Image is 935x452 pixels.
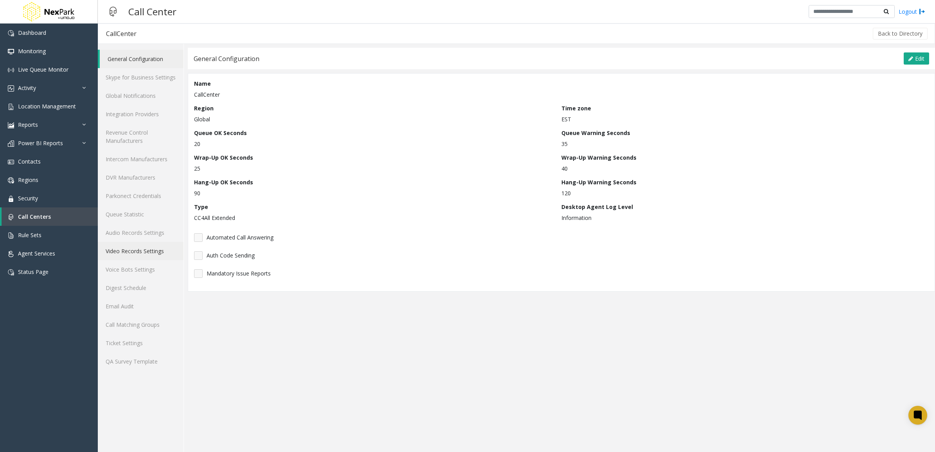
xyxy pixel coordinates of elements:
[18,176,38,184] span: Regions
[194,178,253,186] label: Hang-Up OK Seconds
[8,104,14,110] img: 'icon'
[106,29,137,39] div: CallCenter
[915,55,924,62] span: Edit
[8,122,14,128] img: 'icon'
[904,52,929,65] button: Edit
[18,231,41,239] span: Rule Sets
[18,268,49,276] span: Status Page
[98,260,183,279] a: Voice Bots Settings
[194,164,557,173] p: 25
[8,159,14,165] img: 'icon'
[194,153,253,162] label: Wrap-Up OK Seconds
[207,233,273,241] span: Automated Call Answering
[8,177,14,184] img: 'icon'
[18,158,41,165] span: Contacts
[98,297,183,315] a: Email Audit
[561,140,925,148] p: 35
[561,189,925,197] p: 120
[98,105,183,123] a: Integration Providers
[18,66,68,73] span: Live Queue Monitor
[98,315,183,334] a: Call Matching Groups
[98,168,183,187] a: DVR Manufacturers
[18,139,63,147] span: Power BI Reports
[18,29,46,36] span: Dashboard
[124,2,180,21] h3: Call Center
[98,334,183,352] a: Ticket Settings
[194,54,259,64] div: General Configuration
[98,123,183,150] a: Revenue Control Manufacturers
[8,67,14,73] img: 'icon'
[194,214,557,222] p: CC4All Extended
[561,203,633,211] label: Desktop Agent Log Level
[8,49,14,55] img: 'icon'
[98,279,183,297] a: Digest Schedule
[194,189,557,197] p: 90
[98,242,183,260] a: Video Records Settings
[100,50,183,68] a: General Configuration
[18,121,38,128] span: Reports
[98,223,183,242] a: Audio Records Settings
[561,129,630,137] label: Queue Warning Seconds
[561,178,637,186] label: Hang-Up Warning Seconds
[194,90,925,99] p: CallCenter
[18,47,46,55] span: Monitoring
[98,205,183,223] a: Queue Statistic
[18,213,51,220] span: Call Centers
[899,7,925,16] a: Logout
[98,68,183,86] a: Skype for Business Settings
[561,115,925,123] p: EST
[18,194,38,202] span: Security
[98,86,183,105] a: Global Notifications
[8,232,14,239] img: 'icon'
[98,187,183,205] a: Parkonect Credentials
[873,28,928,40] button: Back to Directory
[194,203,208,211] label: Type
[561,153,637,162] label: Wrap-Up Warning Seconds
[18,103,76,110] span: Location Management
[8,85,14,92] img: 'icon'
[561,214,925,222] p: Information
[106,2,120,21] img: pageIcon
[8,214,14,220] img: 'icon'
[18,250,55,257] span: Agent Services
[561,164,925,173] p: 40
[98,352,183,371] a: QA Survey Template
[8,196,14,202] img: 'icon'
[194,140,557,148] p: 20
[194,104,214,112] label: Region
[919,7,925,16] img: logout
[194,115,557,123] p: Global
[8,269,14,276] img: 'icon'
[8,140,14,147] img: 'icon'
[207,269,271,277] span: Mandatory Issue Reports
[98,150,183,168] a: Intercom Manufacturers
[194,79,211,88] label: Name
[561,104,591,112] label: Time zone
[18,84,36,92] span: Activity
[2,207,98,226] a: Call Centers
[207,251,255,259] span: Auth Code Sending
[8,251,14,257] img: 'icon'
[194,129,247,137] label: Queue OK Seconds
[8,30,14,36] img: 'icon'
